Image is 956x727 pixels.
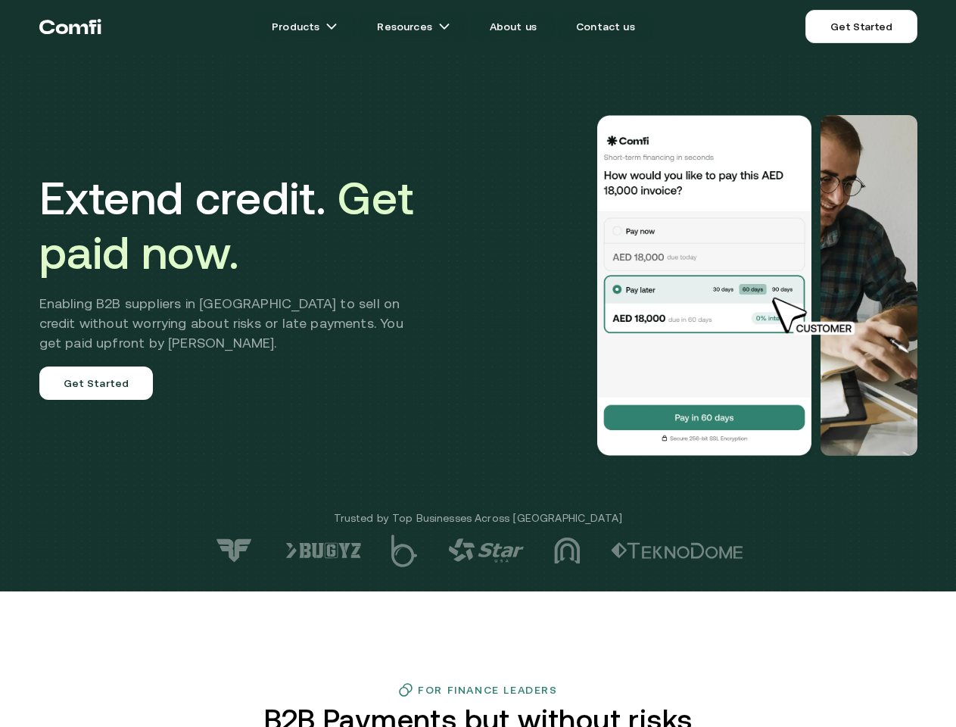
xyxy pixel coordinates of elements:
a: Resourcesarrow icons [359,11,468,42]
img: logo-6 [285,542,361,559]
a: Return to the top of the Comfi home page [39,4,101,49]
img: logo-2 [611,542,743,559]
h1: Extend credit. [39,171,426,280]
img: logo-5 [391,535,418,567]
img: finance [398,682,413,697]
a: About us [472,11,555,42]
img: logo-7 [213,538,255,563]
img: Would you like to pay this AED 18,000.00 invoice? [595,115,814,456]
a: Productsarrow icons [254,11,356,42]
img: Would you like to pay this AED 18,000.00 invoice? [821,115,917,456]
img: arrow icons [325,20,338,33]
h2: Enabling B2B suppliers in [GEOGRAPHIC_DATA] to sell on credit without worrying about risks or lat... [39,294,426,353]
img: arrow icons [438,20,450,33]
img: cursor [761,295,871,338]
h3: For Finance Leaders [418,684,557,696]
a: Get Started [805,10,917,43]
a: Get Started [39,367,154,400]
img: logo-3 [554,537,581,564]
img: logo-4 [448,538,524,563]
a: Contact us [558,11,653,42]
